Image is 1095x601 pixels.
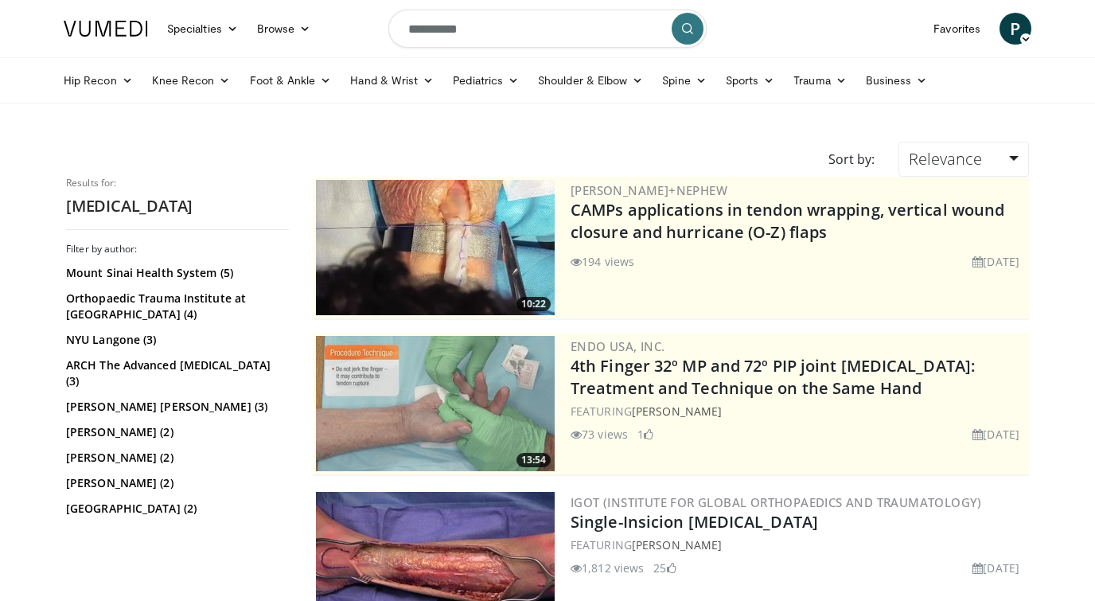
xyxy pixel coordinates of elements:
[972,560,1019,576] li: [DATE]
[316,336,555,471] a: 13:54
[66,291,285,322] a: Orthopaedic Trauma Institute at [GEOGRAPHIC_DATA] (4)
[64,21,148,37] img: VuMedi Logo
[158,13,247,45] a: Specialties
[66,357,285,389] a: ARCH The Advanced [MEDICAL_DATA] (3)
[816,142,887,177] div: Sort by:
[571,511,818,533] a: Single-Insicion [MEDICAL_DATA]
[653,560,676,576] li: 25
[66,332,285,348] a: NYU Langone (3)
[784,64,856,96] a: Trauma
[571,537,1026,553] div: FEATURING
[898,142,1029,177] a: Relevance
[571,494,982,510] a: IGOT (Institute for Global Orthopaedics and Traumatology)
[972,253,1019,270] li: [DATE]
[653,64,715,96] a: Spine
[856,64,937,96] a: Business
[924,13,990,45] a: Favorites
[528,64,653,96] a: Shoulder & Elbow
[516,297,551,311] span: 10:22
[66,399,285,415] a: [PERSON_NAME] [PERSON_NAME] (3)
[341,64,443,96] a: Hand & Wrist
[571,338,665,354] a: Endo USA, Inc.
[716,64,785,96] a: Sports
[316,336,555,471] img: df76da42-88e9-456c-9474-e630a7cc5d98.300x170_q85_crop-smart_upscale.jpg
[66,475,285,491] a: [PERSON_NAME] (2)
[443,64,528,96] a: Pediatrics
[632,404,722,419] a: [PERSON_NAME]
[909,148,982,170] span: Relevance
[632,537,722,552] a: [PERSON_NAME]
[972,426,1019,443] li: [DATE]
[66,501,285,517] a: [GEOGRAPHIC_DATA] (2)
[571,253,634,270] li: 194 views
[571,426,628,443] li: 73 views
[142,64,240,96] a: Knee Recon
[66,243,289,256] h3: Filter by author:
[66,196,289,217] h2: [MEDICAL_DATA]
[240,64,341,96] a: Foot & Ankle
[571,182,727,198] a: [PERSON_NAME]+Nephew
[66,177,289,189] p: Results for:
[66,450,285,466] a: [PERSON_NAME] (2)
[316,180,555,315] img: 2677e140-ee51-4d40-a5f5-4f29f195cc19.300x170_q85_crop-smart_upscale.jpg
[1000,13,1031,45] a: P
[388,10,707,48] input: Search topics, interventions
[571,355,975,399] a: 4th Finger 32º MP and 72º PIP joint [MEDICAL_DATA]: Treatment and Technique on the Same Hand
[316,180,555,315] a: 10:22
[571,199,1004,243] a: CAMPs applications in tendon wrapping, vertical wound closure and hurricane (O-Z) flaps
[247,13,321,45] a: Browse
[571,560,644,576] li: 1,812 views
[66,265,285,281] a: Mount Sinai Health System (5)
[637,426,653,443] li: 1
[516,453,551,467] span: 13:54
[54,64,142,96] a: Hip Recon
[66,424,285,440] a: [PERSON_NAME] (2)
[571,403,1026,420] div: FEATURING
